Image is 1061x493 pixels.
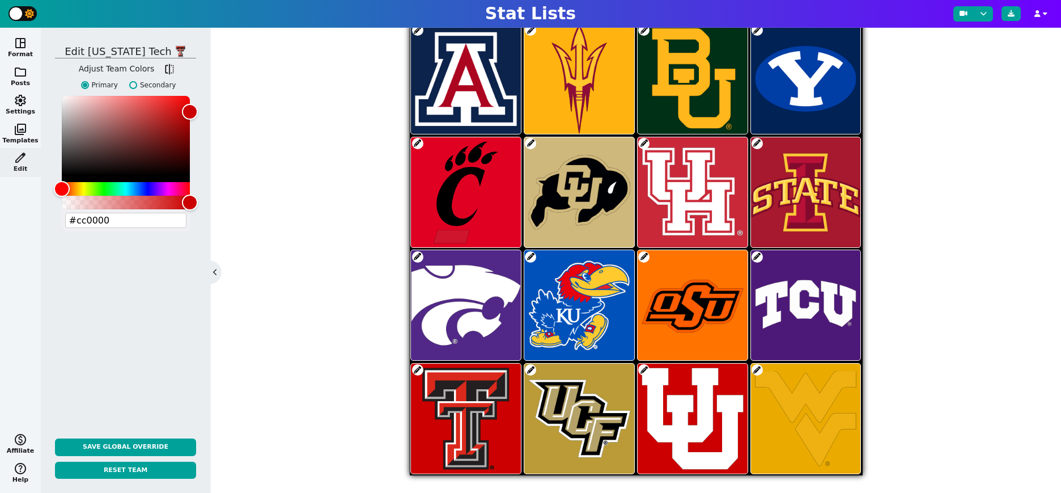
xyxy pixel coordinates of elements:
div: Hue [62,182,190,196]
div: Color [62,96,190,175]
button: Save Global Override [55,439,196,456]
span: folder [14,65,27,79]
span: help [14,462,27,475]
span: photo_library [14,123,27,136]
span: flip [164,64,175,75]
span: settings [14,94,27,107]
button: flip [160,63,179,75]
input: Primary [81,81,89,89]
span: edit [14,151,27,165]
h5: Adjust Team Colors [73,64,161,74]
h1: Stat Lists [485,3,576,24]
input: Secondary [129,81,137,89]
div: Alpha [62,196,190,209]
label: Primary [75,80,118,90]
button: Reset Team [55,462,196,479]
h5: Edit [US_STATE] tech [55,45,196,58]
span: space_dashboard [14,36,27,50]
label: Secondary [124,80,176,90]
span: monetization_on [14,433,27,446]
